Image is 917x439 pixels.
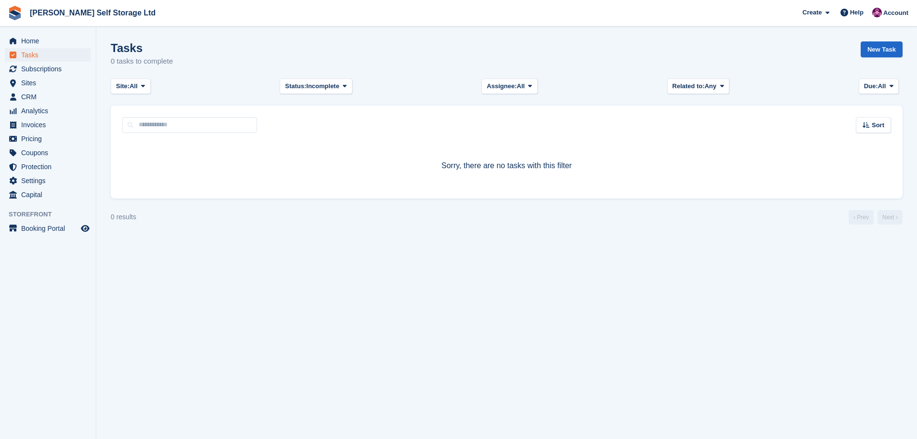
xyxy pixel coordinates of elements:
[21,34,79,48] span: Home
[672,81,705,91] span: Related to:
[306,81,339,91] span: Incomplete
[26,5,159,21] a: [PERSON_NAME] Self Storage Ltd
[111,41,173,54] h1: Tasks
[872,8,882,17] img: Lydia Wild
[21,146,79,160] span: Coupons
[487,81,517,91] span: Assignee:
[5,132,91,146] a: menu
[859,79,899,94] button: Due: All
[8,6,22,20] img: stora-icon-8386f47178a22dfd0bd8f6a31ec36ba5ce8667c1dd55bd0f319d3a0aa187defe.svg
[850,8,864,17] span: Help
[481,79,538,94] button: Assignee: All
[878,210,903,225] a: Next
[21,174,79,187] span: Settings
[883,8,908,18] span: Account
[861,41,903,57] a: New Task
[517,81,525,91] span: All
[21,62,79,76] span: Subscriptions
[5,62,91,76] a: menu
[802,8,822,17] span: Create
[5,222,91,235] a: menu
[21,160,79,173] span: Protection
[79,223,91,234] a: Preview store
[667,79,729,94] button: Related to: Any
[116,81,129,91] span: Site:
[5,48,91,62] a: menu
[705,81,717,91] span: Any
[285,81,306,91] span: Status:
[5,188,91,201] a: menu
[5,160,91,173] a: menu
[21,48,79,62] span: Tasks
[111,56,173,67] p: 0 tasks to complete
[5,174,91,187] a: menu
[872,120,884,130] span: Sort
[5,76,91,90] a: menu
[21,90,79,104] span: CRM
[878,81,886,91] span: All
[9,210,96,219] span: Storefront
[122,160,891,172] p: Sorry, there are no tasks with this filter
[129,81,138,91] span: All
[5,34,91,48] a: menu
[21,132,79,146] span: Pricing
[21,76,79,90] span: Sites
[21,222,79,235] span: Booking Portal
[849,210,874,225] a: Previous
[280,79,352,94] button: Status: Incomplete
[111,79,151,94] button: Site: All
[21,118,79,132] span: Invoices
[5,104,91,118] a: menu
[5,146,91,160] a: menu
[5,118,91,132] a: menu
[5,90,91,104] a: menu
[21,188,79,201] span: Capital
[111,212,136,222] div: 0 results
[864,81,878,91] span: Due:
[21,104,79,118] span: Analytics
[847,210,904,225] nav: Page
